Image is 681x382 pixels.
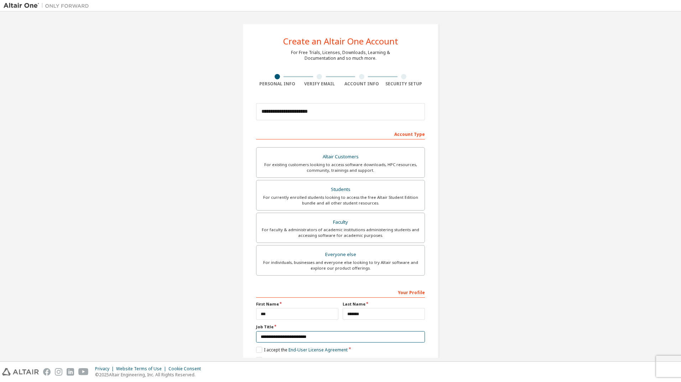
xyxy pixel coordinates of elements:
div: For individuals, businesses and everyone else looking to try Altair software and explore our prod... [261,260,420,271]
div: Personal Info [256,81,298,87]
div: For faculty & administrators of academic institutions administering students and accessing softwa... [261,227,420,238]
img: Altair One [4,2,93,9]
img: facebook.svg [43,368,51,376]
img: instagram.svg [55,368,62,376]
label: Job Title [256,324,425,330]
img: linkedin.svg [67,368,74,376]
div: Students [261,185,420,195]
label: Last Name [343,301,425,307]
div: Create an Altair One Account [283,37,398,46]
div: Privacy [95,366,116,372]
label: I accept the [256,347,348,353]
img: altair_logo.svg [2,368,39,376]
div: For Free Trials, Licenses, Downloads, Learning & Documentation and so much more. [291,50,390,61]
a: End-User License Agreement [288,347,348,353]
p: © 2025 Altair Engineering, Inc. All Rights Reserved. [95,372,205,378]
div: For currently enrolled students looking to access the free Altair Student Edition bundle and all ... [261,195,420,206]
div: For existing customers looking to access software downloads, HPC resources, community, trainings ... [261,162,420,173]
div: Altair Customers [261,152,420,162]
div: Account Type [256,128,425,139]
label: First Name [256,301,338,307]
div: Everyone else [261,250,420,260]
div: Website Terms of Use [116,366,168,372]
div: Your Profile [256,286,425,298]
img: youtube.svg [78,368,89,376]
div: Faculty [261,217,420,227]
label: I would like to receive marketing emails from Altair [256,357,367,363]
div: Security Setup [383,81,425,87]
div: Account Info [340,81,383,87]
div: Verify Email [298,81,341,87]
div: Cookie Consent [168,366,205,372]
